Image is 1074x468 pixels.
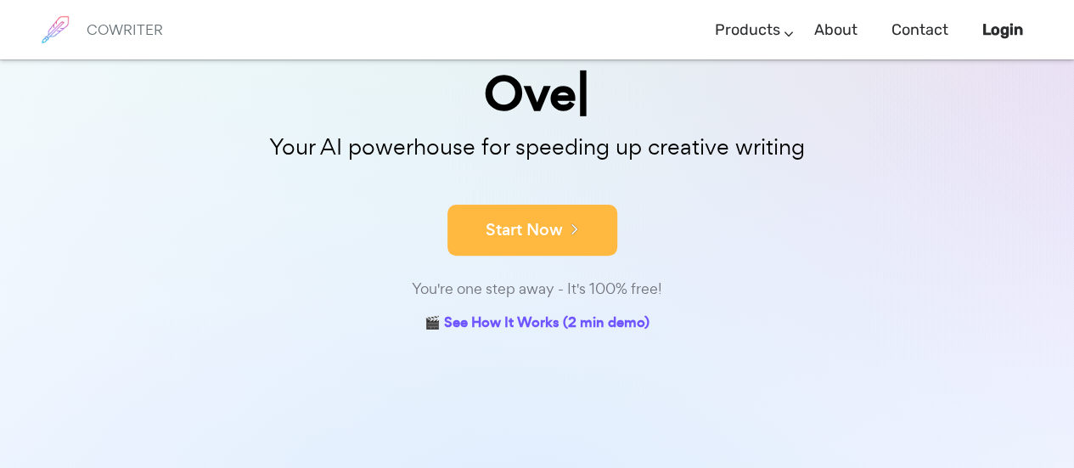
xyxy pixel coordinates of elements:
div: Ove [113,70,962,118]
img: brand logo [34,8,76,51]
a: 🎬 See How It Works (2 min demo) [425,311,649,337]
a: Contact [891,5,948,55]
button: Start Now [447,205,617,256]
b: Login [982,20,1023,39]
a: Products [715,5,780,55]
a: Login [982,5,1023,55]
p: Your AI powerhouse for speeding up creative writing [113,129,962,166]
div: You're one step away - It's 100% free! [113,277,962,302]
a: About [814,5,858,55]
h6: COWRITER [87,22,163,37]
